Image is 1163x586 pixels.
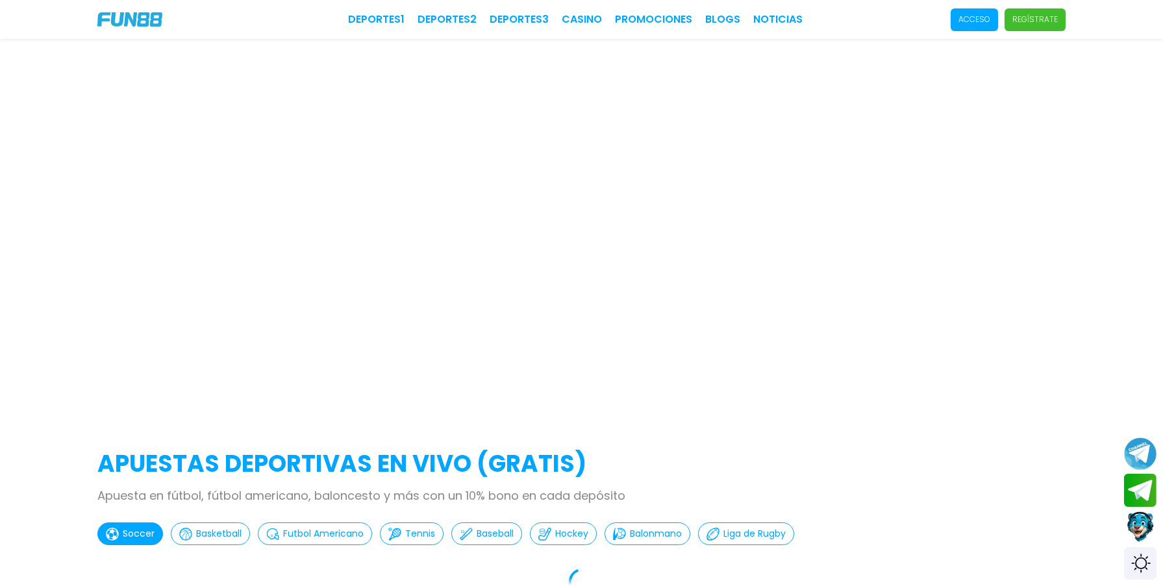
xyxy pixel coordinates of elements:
button: Join telegram [1124,474,1157,507]
img: Company Logo [97,12,162,27]
a: Promociones [615,12,692,27]
p: Soccer [123,527,155,541]
button: Balonmano [605,522,690,545]
p: Basketball [196,527,242,541]
button: Contact customer service [1124,510,1157,544]
p: Futbol Americano [283,527,364,541]
p: Liga de Rugby [723,527,786,541]
button: Join telegram channel [1124,437,1157,470]
h2: APUESTAS DEPORTIVAS EN VIVO (gratis) [97,446,1066,482]
a: Deportes3 [490,12,549,27]
p: Tennis [405,527,435,541]
button: Hockey [530,522,597,545]
a: NOTICIAS [753,12,803,27]
a: Deportes2 [418,12,477,27]
a: Deportes1 [348,12,405,27]
button: Soccer [97,522,163,545]
p: Hockey [555,527,588,541]
p: Baseball [477,527,514,541]
p: Acceso [958,14,990,25]
p: Apuesta en fútbol, fútbol americano, baloncesto y más con un 10% bono en cada depósito [97,487,1066,504]
a: CASINO [562,12,602,27]
button: Futbol Americano [258,522,372,545]
p: Balonmano [630,527,682,541]
button: Basketball [171,522,250,545]
a: BLOGS [705,12,740,27]
button: Liga de Rugby [698,522,794,545]
button: Tennis [380,522,444,545]
div: Switch theme [1124,547,1157,580]
p: Regístrate [1012,14,1058,25]
button: Baseball [451,522,522,545]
